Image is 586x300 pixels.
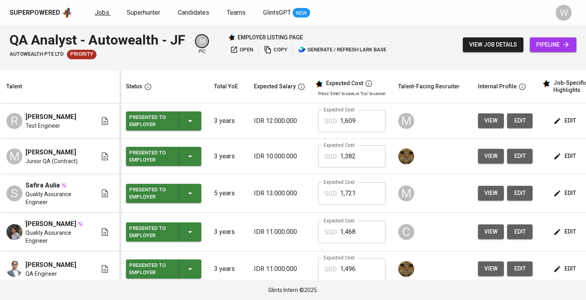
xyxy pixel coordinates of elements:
p: IDR 13.000.000 [254,189,305,198]
span: Teams [227,9,246,16]
span: edit [513,151,526,161]
div: Presented to Employer [129,223,172,241]
span: edit [555,227,576,237]
button: Presented to Employer [126,259,201,279]
p: SGD [324,189,337,199]
p: SGD [324,117,337,126]
a: Teams [227,8,247,18]
span: edit [555,188,576,198]
button: lark generate / refresh lark base [296,44,388,56]
button: edit [507,186,533,201]
button: edit [552,224,579,239]
span: view job details [469,40,517,50]
p: IDR 11.000.000 [254,264,305,274]
div: M [398,113,414,129]
div: S [6,185,22,201]
span: AUTOWEALTH PTE LTD [10,51,64,58]
button: copy [262,44,289,56]
span: Test Engineer [26,122,60,130]
span: view [484,188,498,198]
a: pipeline [530,37,576,52]
span: Quality Assurance Engineer [26,190,87,206]
span: [PERSON_NAME] [26,112,76,122]
img: app logo [62,7,73,19]
div: Talent-Facing Recruiter [398,82,460,92]
div: Superpowered [10,8,60,18]
div: W [556,5,572,21]
img: magic_wand.svg [77,221,83,227]
button: view [478,149,504,164]
p: IDR 10.000.000 [254,152,305,161]
div: pic [195,34,209,55]
img: lark [298,46,306,54]
a: open [228,44,255,56]
div: Presented to Employer [129,112,172,130]
img: magic_wand.svg [61,182,67,189]
a: edit [507,261,533,276]
div: Talent [6,82,22,92]
div: Presented to Employer [129,260,172,278]
span: edit [513,264,526,274]
button: edit [552,149,579,164]
div: QA Analyst - Autowealth - JF [10,30,185,50]
span: edit [513,116,526,126]
span: Safira Aulia [26,181,60,190]
span: Priority [67,51,96,58]
div: Total YoE [214,82,238,92]
img: ec6c0910-f960-4a00-a8f8-c5744e41279e.jpg [398,148,414,164]
button: edit [507,149,533,164]
button: view [478,224,504,239]
button: view [478,113,504,128]
span: [PERSON_NAME] [26,260,76,270]
span: copy [264,45,287,55]
div: Internal Profile [478,82,517,92]
button: Presented to Employer [126,222,201,242]
img: Fadhel Ar Rizky Liranda [6,261,22,277]
div: Expected Salary [254,82,296,92]
span: NEW [293,9,310,17]
span: Quality Assurance Engineer [26,229,87,245]
span: pipeline [536,40,570,50]
span: open [230,45,253,55]
span: Candidates [178,9,209,16]
div: Presented to Employer [129,185,172,202]
p: SGD [324,152,337,162]
button: edit [552,261,579,276]
button: edit [552,186,579,201]
a: Candidates [178,8,211,18]
div: Expected Cost [326,80,363,87]
span: [PERSON_NAME] [26,219,76,229]
p: 3 years [214,116,241,126]
span: view [484,264,498,274]
span: generate / refresh lark base [298,45,386,55]
span: GlintsGPT [263,9,291,16]
a: Superpoweredapp logo [10,7,73,19]
a: Jobs [95,8,111,18]
button: edit [552,113,579,128]
span: Superhunter [127,9,160,16]
div: M [195,34,209,48]
p: SGD [324,265,337,274]
span: Junior QA (Contract) [26,157,78,165]
span: view [484,116,498,126]
p: 3 years [214,152,241,161]
button: Presented to Employer [126,147,201,166]
p: employer listing page [238,33,303,41]
button: view job details [463,37,523,52]
a: Superhunter [127,8,162,18]
span: QA Engineer [26,270,57,278]
p: IDR 11.000.000 [254,227,305,237]
p: 3 years [214,227,241,237]
span: edit [513,188,526,198]
span: view [484,151,498,161]
span: [PERSON_NAME] [26,148,76,157]
div: New Job received from Demand Team, Client Priority [67,50,96,59]
div: Status [126,82,142,92]
button: edit [507,224,533,239]
img: glints_star.svg [315,80,323,88]
a: edit [507,113,533,128]
p: IDR 12.000.000 [254,116,305,126]
button: view [478,186,504,201]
